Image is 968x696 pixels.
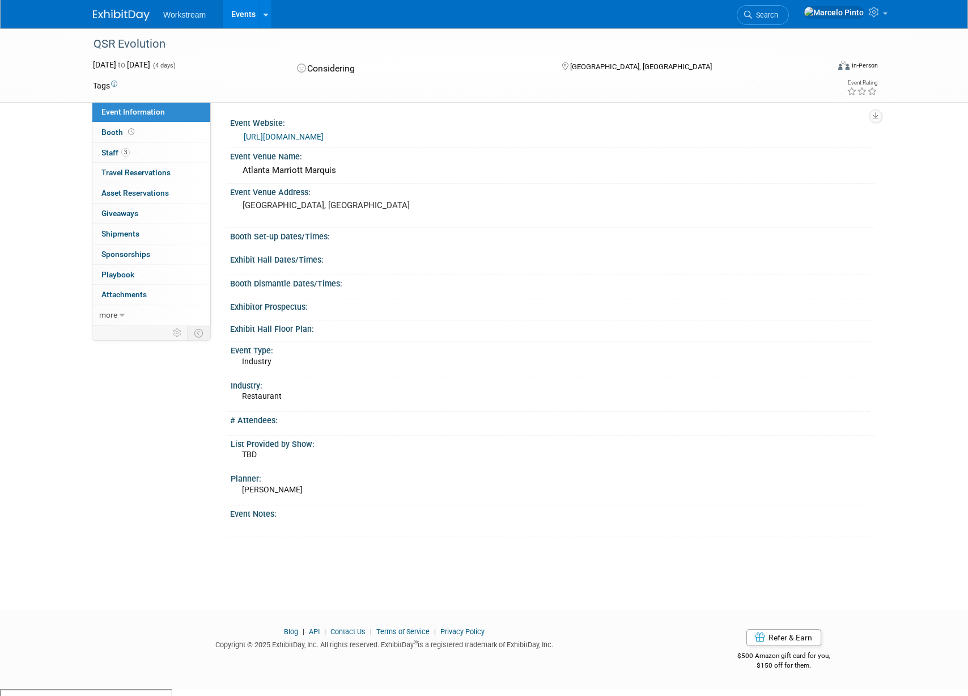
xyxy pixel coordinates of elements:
div: Event Venue Address: [230,184,875,198]
a: more [92,305,210,325]
a: Privacy Policy [440,627,485,636]
div: Planner: [231,470,870,484]
span: | [321,627,329,636]
a: Booth [92,123,210,142]
span: | [300,627,307,636]
a: API [309,627,320,636]
span: Event Information [101,107,165,116]
span: Giveaways [101,209,138,218]
td: Personalize Event Tab Strip [168,326,188,340]
a: Attachments [92,285,210,305]
span: [DATE] [DATE] [93,60,150,69]
img: Marcelo Pinto [804,6,864,19]
span: (4 days) [152,62,176,69]
div: Exhibitor Prospectus: [230,298,875,313]
div: List Provided by Show: [231,436,870,450]
div: Copyright © 2025 ExhibitDay, Inc. All rights reserved. ExhibitDay is a registered trademark of Ex... [93,637,676,650]
div: Event Type: [231,342,870,356]
a: Giveaways [92,204,210,223]
td: Toggle Event Tabs [188,326,211,340]
span: more [99,310,117,319]
div: Exhibit Hall Dates/Times: [230,251,875,265]
div: Considering [294,59,544,79]
a: Playbook [92,265,210,285]
div: $150 off for them. [693,661,876,670]
span: Travel Reservations [101,168,171,177]
span: Asset Reservations [101,188,169,197]
span: | [367,627,375,636]
span: to [116,60,127,69]
span: Workstream [163,10,206,19]
td: Tags [93,80,117,91]
span: Playbook [101,270,134,279]
span: Staff [101,148,130,157]
span: Industry [242,357,271,366]
span: 3 [121,148,130,157]
a: Asset Reservations [92,183,210,203]
div: Atlanta Marriott Marquis [239,162,867,179]
span: Shipments [101,229,139,238]
span: [PERSON_NAME] [242,485,303,494]
a: Search [737,5,789,25]
a: Shipments [92,224,210,244]
img: Format-Inperson.png [838,61,850,70]
span: | [431,627,439,636]
div: QSR Evolution [90,34,811,54]
span: Sponsorships [101,250,150,259]
a: Contact Us [330,627,366,636]
a: Staff3 [92,143,210,163]
a: Event Information [92,102,210,122]
div: Event Website: [230,115,875,129]
div: Industry: [231,377,870,391]
sup: ® [414,639,418,646]
div: Event Notes: [230,505,875,520]
div: In-Person [851,61,878,70]
span: Attachments [101,290,147,299]
a: Refer & Earn [746,629,821,646]
a: Travel Reservations [92,163,210,183]
div: Booth Set-up Dates/Times: [230,228,875,242]
div: Booth Dismantle Dates/Times: [230,275,875,289]
span: Booth not reserved yet [126,128,137,136]
span: Search [752,11,778,19]
span: TBD [242,450,257,459]
span: Booth [101,128,137,137]
span: Restaurant [242,391,282,400]
a: Blog [284,627,298,636]
div: # Attendees: [230,412,875,426]
span: [GEOGRAPHIC_DATA], [GEOGRAPHIC_DATA] [570,62,712,71]
a: [URL][DOMAIN_NAME] [244,132,324,141]
div: Exhibit Hall Floor Plan: [230,320,875,335]
div: $500 Amazon gift card for you, [693,644,876,670]
div: Event Format [761,59,878,76]
a: Sponsorships [92,244,210,264]
div: Event Venue Name: [230,148,875,162]
img: ExhibitDay [93,10,150,21]
a: Terms of Service [376,627,430,636]
div: Event Rating [847,80,877,86]
pre: [GEOGRAPHIC_DATA], [GEOGRAPHIC_DATA] [243,200,486,210]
